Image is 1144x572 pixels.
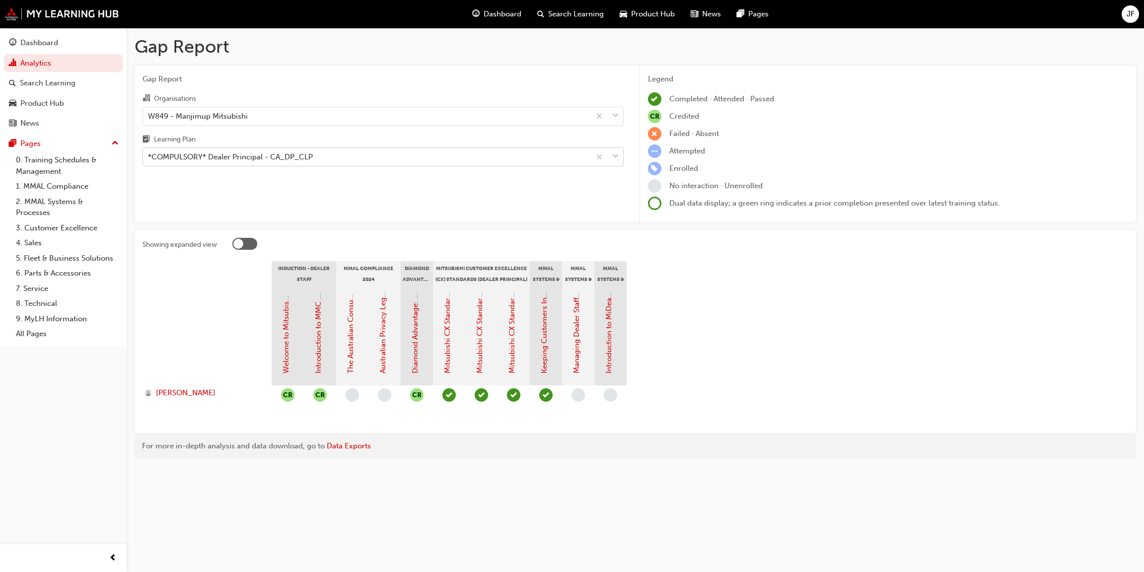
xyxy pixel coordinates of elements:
span: up-icon [112,137,119,150]
button: Pages [4,135,123,153]
a: 6. Parts & Accessories [12,266,123,281]
button: null-icon [410,388,424,402]
span: Attempted [669,146,705,155]
span: learningRecordVerb_ENROLL-icon [648,162,661,175]
span: chart-icon [9,59,16,68]
span: learningRecordVerb_PASS-icon [475,388,488,402]
a: Diamond Advantage: Fundamentals [411,251,420,373]
span: guage-icon [472,8,480,20]
div: Organisations [154,94,196,104]
div: W849 - Manjimup Mitsubishi [148,110,248,122]
span: Gap Report [143,73,624,85]
span: news-icon [9,119,16,128]
a: 0. Training Schedules & Management [12,152,123,179]
span: Dual data display; a green ring indicates a prior completion presented over latest training status. [669,199,1000,208]
a: pages-iconPages [729,4,777,24]
button: null-icon [313,388,327,402]
span: Enrolled [669,164,698,173]
span: Product Hub [631,8,675,20]
a: Dashboard [4,34,123,52]
span: search-icon [537,8,544,20]
div: Legend [648,73,1129,85]
span: learningRecordVerb_NONE-icon [346,388,359,402]
div: Showing expanded view [143,240,217,250]
span: learningRecordVerb_NONE-icon [378,388,391,402]
div: MMAL Systems & Processes - Management [562,261,594,286]
a: 9. MyLH Information [12,311,123,327]
div: For more in-depth analysis and data download, go to [142,440,1129,452]
div: MMAL Systems & Processes - General [594,261,627,286]
a: 8. Technical [12,296,123,311]
span: prev-icon [109,552,117,565]
a: Managing Dealer Staff SAP Records [572,252,581,373]
span: Pages [748,8,769,20]
span: Dashboard [484,8,521,20]
button: JF [1122,5,1139,23]
span: Search Learning [548,8,604,20]
span: Credited [669,112,699,121]
span: learningRecordVerb_PASS-icon [442,388,456,402]
span: Completed · Attended · Passed [669,94,774,103]
img: mmal [5,7,119,20]
span: null-icon [648,110,661,123]
a: Data Exports [327,441,371,450]
a: news-iconNews [683,4,729,24]
span: learningplan-icon [143,136,150,144]
a: [PERSON_NAME] [144,387,262,399]
span: JF [1127,8,1135,20]
span: guage-icon [9,39,16,48]
div: Diamond Advantage - Fundamentals [401,261,433,286]
span: learningRecordVerb_COMPLETE-icon [648,92,661,106]
a: guage-iconDashboard [464,4,529,24]
div: *COMPULSORY* Dealer Principal - CA_DP_CLP [148,151,313,163]
span: learningRecordVerb_PASS-icon [507,388,520,402]
div: Search Learning [20,77,75,89]
span: News [702,8,721,20]
span: Failed · Absent [669,129,719,138]
a: 3. Customer Excellence [12,220,123,236]
div: Product Hub [20,98,64,109]
span: learningRecordVerb_NONE-icon [648,179,661,193]
a: Analytics [4,54,123,72]
a: search-iconSearch Learning [529,4,612,24]
span: car-icon [620,8,627,20]
div: Pages [20,138,41,149]
div: Dashboard [20,37,58,49]
span: down-icon [612,150,619,163]
span: news-icon [691,8,698,20]
a: car-iconProduct Hub [612,4,683,24]
span: learningRecordVerb_PASS-icon [539,388,553,402]
h1: Gap Report [135,36,1136,58]
a: Search Learning [4,74,123,92]
div: Learning Plan [154,135,196,144]
div: News [20,118,39,129]
a: 4. Sales [12,235,123,251]
a: 5. Fleet & Business Solutions [12,251,123,266]
span: learningRecordVerb_NONE-icon [604,388,617,402]
span: learningRecordVerb_NONE-icon [572,388,585,402]
span: learningRecordVerb_FAIL-icon [648,127,661,141]
span: car-icon [9,99,16,108]
span: organisation-icon [143,94,150,103]
button: DashboardAnalyticsSearch LearningProduct HubNews [4,32,123,135]
a: 1. MMAL Compliance [12,179,123,194]
a: 7. Service [12,281,123,296]
a: 2. MMAL Systems & Processes [12,194,123,220]
div: MMAL Systems & Processes - Customer [530,261,562,286]
a: Introduction to MiDealerAssist [604,270,613,373]
span: search-icon [9,79,16,88]
span: pages-icon [737,8,744,20]
span: down-icon [612,110,619,123]
a: Product Hub [4,94,123,113]
a: Mitsubishi CX Standards - Introduction [443,240,452,373]
span: pages-icon [9,140,16,148]
button: null-icon [281,388,294,402]
a: All Pages [12,326,123,342]
span: [PERSON_NAME] [156,387,215,399]
div: Mitsubishi Customer Excellence (CX) Standards (Dealer Principal) [433,261,530,286]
